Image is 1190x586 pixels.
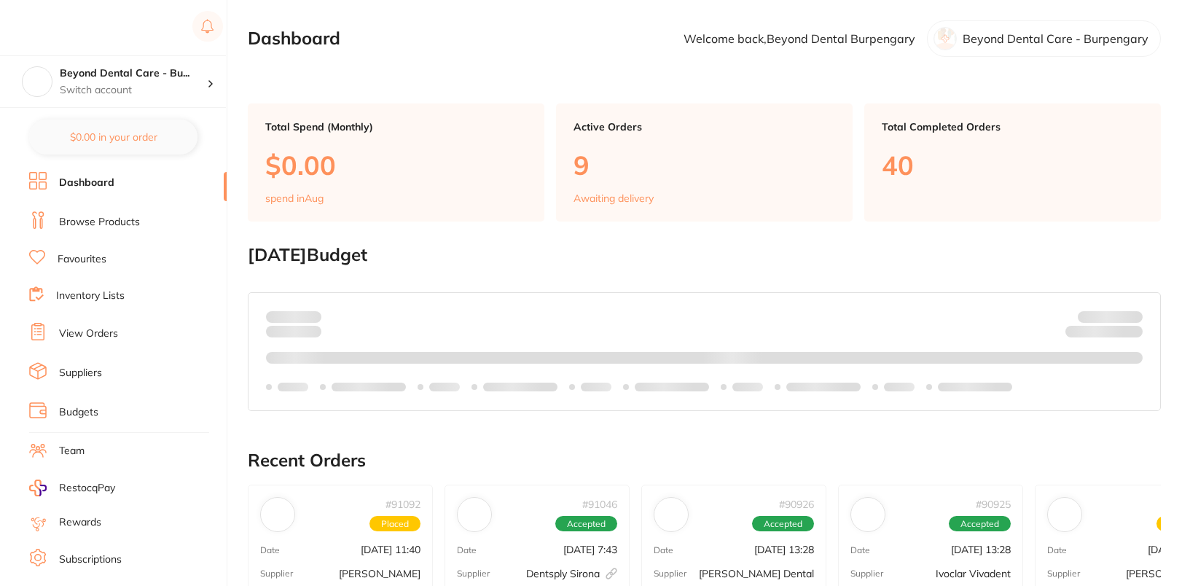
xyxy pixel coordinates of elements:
h2: [DATE] Budget [248,245,1161,265]
p: Date [457,545,477,555]
p: Supplier [457,569,490,579]
a: Suppliers [59,366,102,380]
p: [PERSON_NAME] Dental [699,568,814,579]
p: Labels extended [938,381,1012,393]
a: Restocq Logo [29,11,122,44]
a: RestocqPay [29,480,115,496]
p: Awaiting delivery [574,192,654,204]
p: # 90925 [976,499,1011,510]
img: Erskine Dental [657,501,685,528]
p: Supplier [850,569,883,579]
p: Date [1047,545,1067,555]
img: RestocqPay [29,480,47,496]
a: Budgets [59,405,98,420]
p: Remaining: [1065,323,1143,340]
img: Beyond Dental Care - Burpengary [23,67,52,96]
span: Placed [369,516,420,532]
a: Team [59,444,85,458]
p: Date [850,545,870,555]
p: Date [260,545,280,555]
p: Budget: [1078,310,1143,322]
p: Labels [581,381,611,393]
p: # 90926 [779,499,814,510]
a: Subscriptions [59,552,122,567]
p: spend in Aug [265,192,324,204]
p: [DATE] 13:28 [754,544,814,555]
h2: Dashboard [248,28,340,49]
strong: $0.00 [1117,328,1143,341]
p: Total Completed Orders [882,121,1143,133]
strong: $NaN [1114,310,1143,323]
p: 40 [882,150,1143,180]
h2: Recent Orders [248,450,1161,471]
p: Labels [278,381,308,393]
span: RestocqPay [59,481,115,496]
p: Welcome back, Beyond Dental Burpengary [684,32,915,45]
img: Dentsply Sirona [461,501,488,528]
a: Inventory Lists [56,289,125,303]
button: $0.00 in your order [29,120,197,155]
p: Labels extended [332,381,406,393]
span: Accepted [752,516,814,532]
p: Supplier [260,569,293,579]
span: Accepted [555,516,617,532]
p: Labels [732,381,763,393]
p: Labels extended [483,381,557,393]
p: Labels extended [786,381,861,393]
span: Accepted [949,516,1011,532]
img: Adam Dental [264,501,291,528]
a: Active Orders9Awaiting delivery [556,103,853,222]
a: Rewards [59,515,101,530]
p: Active Orders [574,121,835,133]
p: # 91046 [582,499,617,510]
a: Favourites [58,252,106,267]
p: month [266,323,321,340]
p: Switch account [60,83,207,98]
a: Total Spend (Monthly)$0.00spend inAug [248,103,544,222]
a: Browse Products [59,215,140,230]
p: Labels [429,381,460,393]
p: Ivoclar Vivadent [936,568,1011,579]
a: Total Completed Orders40 [864,103,1161,222]
strong: $0.00 [296,310,321,323]
p: Supplier [654,569,686,579]
a: View Orders [59,327,118,341]
p: $0.00 [265,150,527,180]
p: [DATE] 11:40 [361,544,420,555]
a: Dashboard [59,176,114,190]
p: Dentsply Sirona [526,568,617,579]
p: Labels extended [635,381,709,393]
img: Henry Schein Halas [1051,501,1079,528]
img: Restocq Logo [29,19,122,36]
p: [DATE] 13:28 [951,544,1011,555]
p: Beyond Dental Care - Burpengary [963,32,1148,45]
p: [DATE] 7:43 [563,544,617,555]
p: Supplier [1047,569,1080,579]
p: [PERSON_NAME] [339,568,420,579]
img: Ivoclar Vivadent [854,501,882,528]
p: # 91092 [385,499,420,510]
p: Spent: [266,310,321,322]
p: Labels [884,381,915,393]
p: Total Spend (Monthly) [265,121,527,133]
p: Date [654,545,673,555]
h4: Beyond Dental Care - Burpengary [60,66,207,81]
p: 9 [574,150,835,180]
